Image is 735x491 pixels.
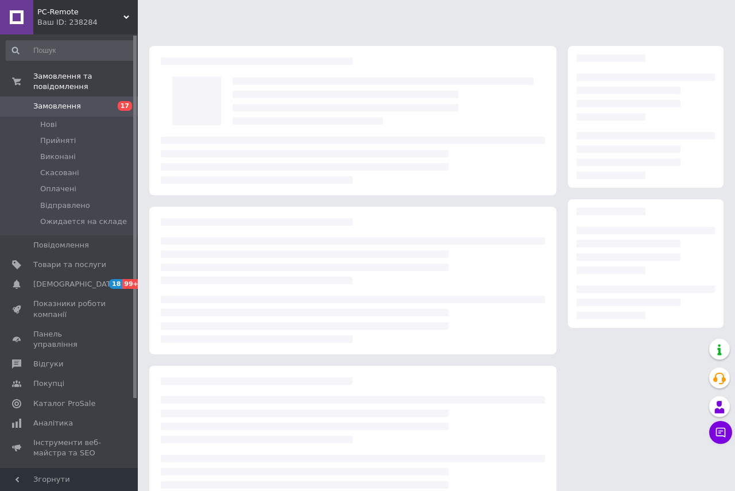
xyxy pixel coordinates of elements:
span: Відгуки [33,359,63,369]
span: 17 [118,101,132,111]
span: 99+ [122,279,141,289]
span: Замовлення та повідомлення [33,71,138,92]
span: Відправлено [40,200,90,211]
span: Ожидается на складе [40,216,127,227]
span: Нові [40,119,57,130]
div: Ваш ID: 238284 [37,17,138,28]
span: 18 [109,279,122,289]
span: Покупці [33,378,64,389]
span: Панель управління [33,329,106,350]
input: Пошук [6,40,136,61]
span: Аналітика [33,418,73,428]
span: Виконані [40,152,76,162]
span: Показники роботи компанії [33,299,106,319]
span: Каталог ProSale [33,399,95,409]
span: PC-Remote [37,7,123,17]
span: Повідомлення [33,240,89,250]
span: Прийняті [40,136,76,146]
span: Замовлення [33,101,81,111]
span: Інструменти веб-майстра та SEO [33,438,106,458]
span: Товари та послуги [33,260,106,270]
span: Скасовані [40,168,79,178]
span: [DEMOGRAPHIC_DATA] [33,279,118,289]
span: Оплачені [40,184,76,194]
button: Чат з покупцем [709,421,732,444]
